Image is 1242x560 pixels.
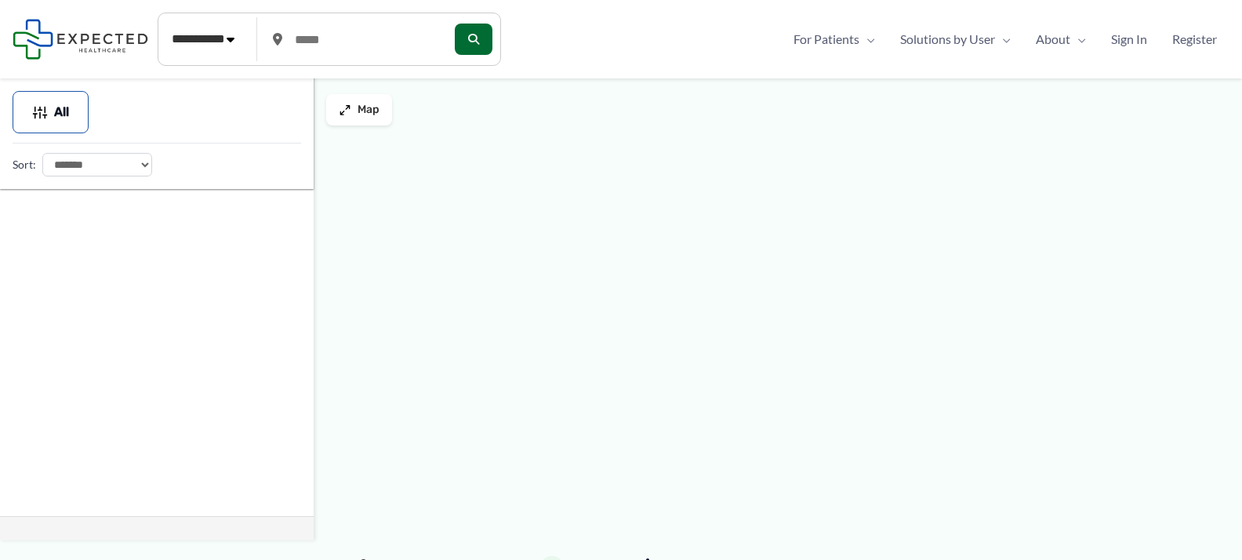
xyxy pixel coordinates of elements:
[793,27,859,51] span: For Patients
[1023,27,1099,51] a: AboutMenu Toggle
[1099,27,1160,51] a: Sign In
[13,155,36,175] label: Sort:
[32,104,48,120] img: Filter
[1036,27,1070,51] span: About
[1070,27,1086,51] span: Menu Toggle
[900,27,995,51] span: Solutions by User
[1160,27,1229,51] a: Register
[326,94,392,125] button: Map
[888,27,1023,51] a: Solutions by UserMenu Toggle
[339,104,351,116] img: Maximize
[859,27,875,51] span: Menu Toggle
[1111,27,1147,51] span: Sign In
[13,91,89,133] button: All
[13,19,148,59] img: Expected Healthcare Logo - side, dark font, small
[781,27,888,51] a: For PatientsMenu Toggle
[1172,27,1217,51] span: Register
[54,107,69,118] span: All
[358,104,379,117] span: Map
[995,27,1011,51] span: Menu Toggle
